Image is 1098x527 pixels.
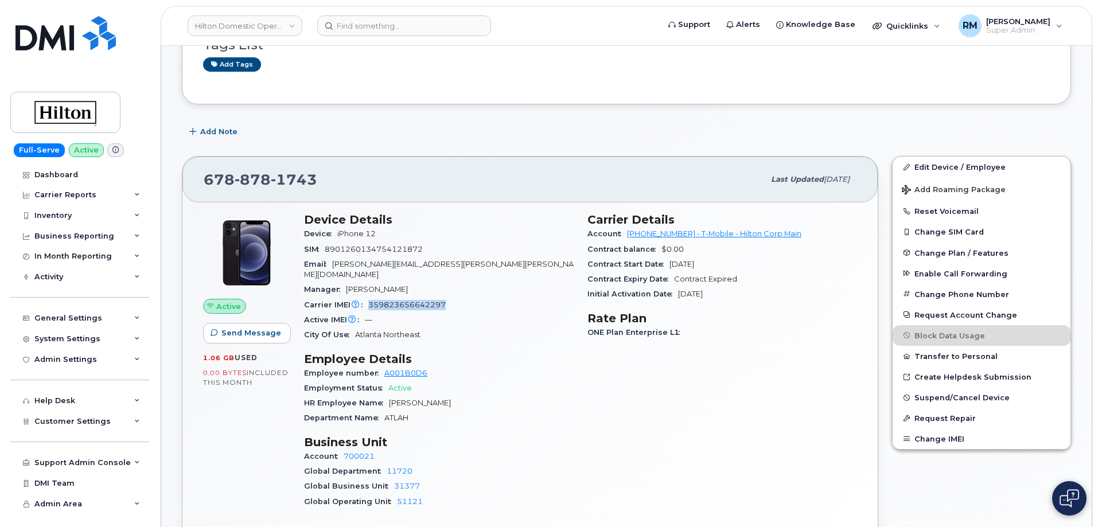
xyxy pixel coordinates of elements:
span: Global Business Unit [304,482,394,490]
button: Request Repair [893,408,1070,428]
span: $0.00 [661,245,684,253]
a: 700021 [344,452,375,460]
span: Global Department [304,467,387,475]
span: [DATE] [824,175,850,184]
span: Account [304,452,344,460]
span: used [235,353,258,362]
button: Change SIM Card [893,221,1070,242]
span: Device [304,229,337,238]
button: Request Account Change [893,305,1070,325]
a: Edit Device / Employee [893,157,1070,177]
span: Active [216,301,241,312]
span: — [365,315,372,324]
span: Knowledge Base [786,19,855,30]
span: Department Name [304,413,384,422]
div: Quicklinks [865,14,948,37]
h3: Rate Plan [587,311,857,325]
span: 0.00 Bytes [203,369,247,377]
a: Support [660,13,718,36]
a: A001B0D6 [384,369,427,377]
a: 11720 [387,467,412,475]
a: Knowledge Base [768,13,863,36]
a: Hilton Domestic Operating Company Inc [188,15,302,36]
span: 878 [235,171,271,188]
a: Add tags [203,57,261,72]
span: Account [587,229,627,238]
span: Contract balance [587,245,661,253]
span: [DATE] [669,260,694,268]
span: RM [963,19,978,33]
span: Active IMEI [304,315,365,324]
span: 678 [204,171,317,188]
span: Global Operating Unit [304,497,397,506]
span: [PERSON_NAME] [986,17,1050,26]
h3: Carrier Details [587,213,857,227]
input: Find something... [317,15,491,36]
span: ONE Plan Enterprise L1 [587,328,686,337]
span: [PERSON_NAME] [346,285,408,294]
button: Change Plan / Features [893,243,1070,263]
img: Open chat [1060,489,1079,508]
img: iPhone_12.jpg [212,218,281,287]
span: Alerts [736,19,760,30]
span: iPhone 12 [337,229,376,238]
span: City Of Use [304,330,355,339]
span: SIM [304,245,325,253]
span: Carrier IMEI [304,300,368,309]
span: Email [304,260,332,268]
button: Transfer to Personal [893,346,1070,366]
button: Add Note [182,122,247,142]
a: Alerts [718,13,768,36]
button: Add Roaming Package [893,177,1070,201]
span: 8901260134754121872 [325,245,423,253]
span: Change Plan / Features [914,248,1009,257]
button: Send Message [203,323,291,343]
span: Contract Expiry Date [587,275,674,283]
span: Atlanta Northeast [355,330,420,339]
span: Manager [304,285,346,294]
span: Enable Call Forwarding [914,269,1007,278]
span: Add Roaming Package [902,185,1006,196]
span: Initial Activation Date [587,290,678,298]
span: Last updated [771,175,824,184]
span: Super Admin [986,26,1050,35]
span: [DATE] [678,290,703,298]
span: [PERSON_NAME][EMAIL_ADDRESS][PERSON_NAME][PERSON_NAME][DOMAIN_NAME] [304,260,574,279]
button: Block Data Usage [893,325,1070,346]
span: Active [388,384,412,392]
span: Quicklinks [886,21,928,30]
a: [PHONE_NUMBER] - T-Mobile - Hilton Corp Main [627,229,801,238]
span: [PERSON_NAME] [389,399,451,407]
button: Change IMEI [893,428,1070,449]
span: Support [678,19,710,30]
span: Send Message [221,327,281,338]
span: Contract Start Date [587,260,669,268]
h3: Device Details [304,213,574,227]
button: Enable Call Forwarding [893,263,1070,284]
span: ATLAH [384,413,408,422]
button: Suspend/Cancel Device [893,387,1070,408]
h3: Tags List [203,38,1050,52]
a: Create Helpdesk Submission [893,366,1070,387]
button: Reset Voicemail [893,201,1070,221]
h3: Employee Details [304,352,574,366]
span: Employment Status [304,384,388,392]
div: Rachel Miller [951,14,1070,37]
span: 1743 [271,171,317,188]
a: 31377 [394,482,420,490]
span: Add Note [200,126,237,137]
span: 359823656642297 [368,300,446,309]
span: Employee number [304,369,384,377]
span: Contract Expired [674,275,737,283]
button: Change Phone Number [893,284,1070,305]
a: 51121 [397,497,423,506]
span: HR Employee Name [304,399,389,407]
h3: Business Unit [304,435,574,449]
span: 1.06 GB [203,354,235,362]
span: Suspend/Cancel Device [914,393,1010,402]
